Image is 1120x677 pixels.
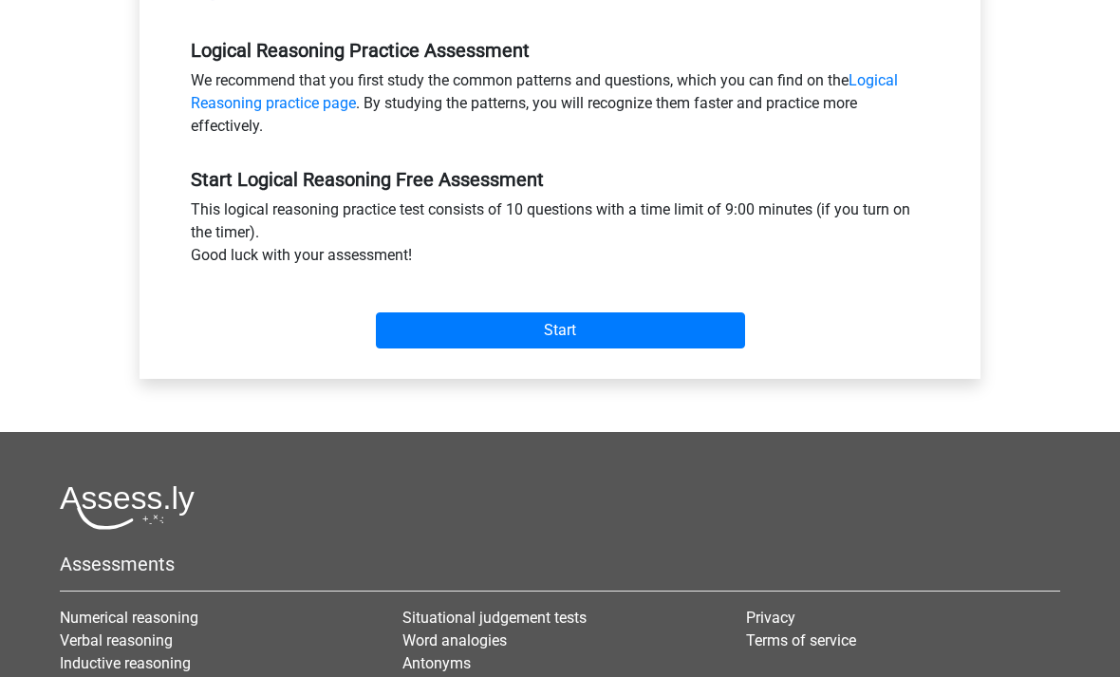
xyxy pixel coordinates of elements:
a: Terms of service [746,631,856,649]
img: Assessly logo [60,485,195,530]
div: We recommend that you first study the common patterns and questions, which you can find on the . ... [177,69,943,145]
a: Privacy [746,609,795,627]
h5: Start Logical Reasoning Free Assessment [191,168,929,191]
div: This logical reasoning practice test consists of 10 questions with a time limit of 9:00 minutes (... [177,198,943,274]
a: Numerical reasoning [60,609,198,627]
a: Antonyms [402,654,471,672]
a: Word analogies [402,631,507,649]
h5: Logical Reasoning Practice Assessment [191,39,929,62]
a: Inductive reasoning [60,654,191,672]
input: Start [376,312,745,348]
h5: Assessments [60,553,1060,575]
a: Situational judgement tests [402,609,587,627]
a: Verbal reasoning [60,631,173,649]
